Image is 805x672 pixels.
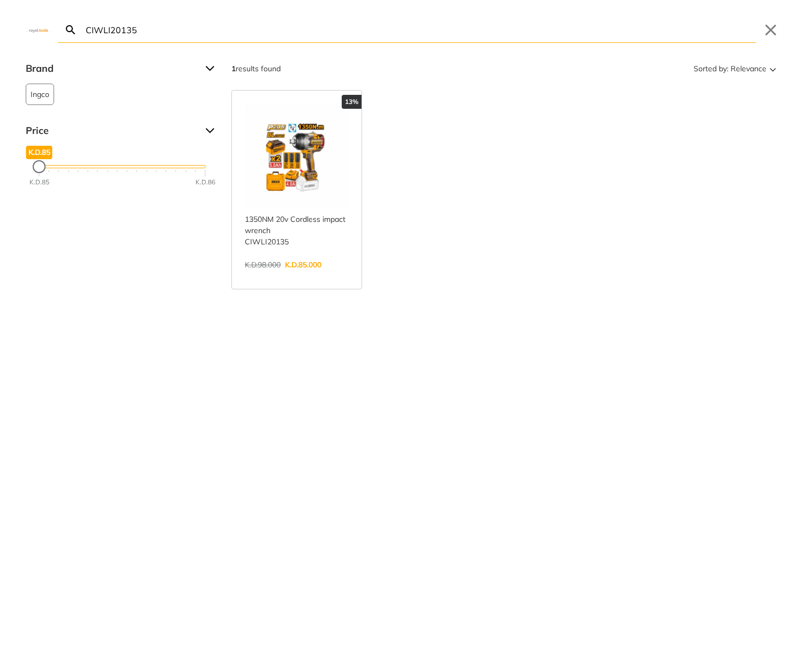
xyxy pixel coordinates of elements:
[26,122,197,139] span: Price
[64,24,77,36] svg: Search
[26,84,54,105] button: Ingco
[31,84,49,104] span: Ingco
[766,62,779,75] svg: Sort
[33,160,46,173] div: Maximum Price
[342,95,362,109] div: 13%
[762,21,779,39] button: Close
[29,177,49,187] div: K.D.85
[195,177,215,187] div: K.D.86
[731,60,766,77] span: Relevance
[84,17,756,42] input: Search…
[231,60,281,77] div: results found
[231,64,236,73] strong: 1
[26,60,197,77] span: Brand
[26,27,51,32] img: Close
[691,60,779,77] button: Sorted by:Relevance Sort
